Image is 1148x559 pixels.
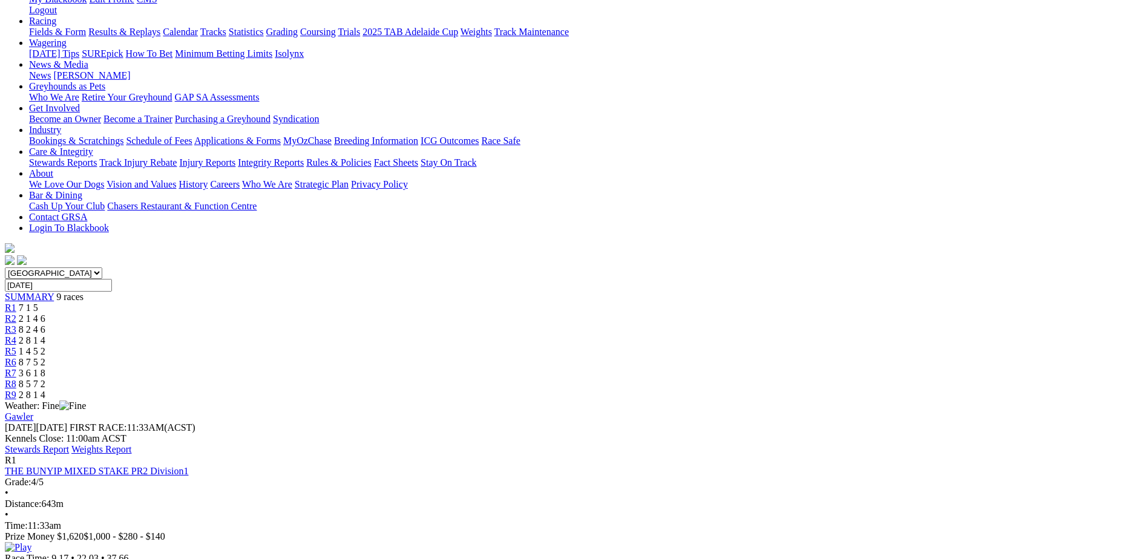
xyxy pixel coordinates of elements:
a: Logout [29,5,57,15]
a: [PERSON_NAME] [53,70,130,80]
a: Get Involved [29,103,80,113]
a: SUMMARY [5,292,54,302]
span: 8 5 7 2 [19,379,45,389]
div: Care & Integrity [29,157,1143,168]
a: ICG Outcomes [421,136,479,146]
span: • [5,509,8,520]
a: Results & Replays [88,27,160,37]
a: R4 [5,335,16,345]
span: R9 [5,390,16,400]
a: Isolynx [275,48,304,59]
a: 2025 TAB Adelaide Cup [362,27,458,37]
a: Strategic Plan [295,179,349,189]
a: Bookings & Scratchings [29,136,123,146]
div: Racing [29,27,1143,38]
a: Who We Are [29,92,79,102]
a: Stay On Track [421,157,476,168]
div: 11:33am [5,520,1143,531]
a: Careers [210,179,240,189]
a: R2 [5,313,16,324]
input: Select date [5,279,112,292]
a: R7 [5,368,16,378]
span: • [5,488,8,498]
a: Who We Are [242,179,292,189]
a: Stewards Report [5,444,69,454]
a: Calendar [163,27,198,37]
a: R3 [5,324,16,335]
a: [DATE] Tips [29,48,79,59]
a: Syndication [273,114,319,124]
a: About [29,168,53,178]
a: Greyhounds as Pets [29,81,105,91]
div: News & Media [29,70,1143,81]
div: Industry [29,136,1143,146]
img: Play [5,542,31,553]
a: Weights Report [71,444,132,454]
a: Privacy Policy [351,179,408,189]
a: Wagering [29,38,67,48]
a: We Love Our Dogs [29,179,104,189]
div: Prize Money $1,620 [5,531,1143,542]
a: How To Bet [126,48,173,59]
span: Weather: Fine [5,400,86,411]
a: SUREpick [82,48,123,59]
div: About [29,179,1143,190]
a: Grading [266,27,298,37]
a: Integrity Reports [238,157,304,168]
a: Retire Your Greyhound [82,92,172,102]
div: Get Involved [29,114,1143,125]
a: Applications & Forms [194,136,281,146]
a: Rules & Policies [306,157,372,168]
span: FIRST RACE: [70,422,126,433]
a: Injury Reports [179,157,235,168]
a: R5 [5,346,16,356]
a: Cash Up Your Club [29,201,105,211]
a: Fact Sheets [374,157,418,168]
a: Tracks [200,27,226,37]
div: Wagering [29,48,1143,59]
a: Login To Blackbook [29,223,109,233]
a: Coursing [300,27,336,37]
a: News & Media [29,59,88,70]
div: Greyhounds as Pets [29,92,1143,103]
a: THE BUNYIP MIXED STAKE PR2 Division1 [5,466,188,476]
a: GAP SA Assessments [175,92,260,102]
a: Race Safe [481,136,520,146]
span: $1,000 - $280 - $140 [84,531,165,541]
a: R1 [5,302,16,313]
span: [DATE] [5,422,36,433]
a: Minimum Betting Limits [175,48,272,59]
span: Distance: [5,499,41,509]
a: Contact GRSA [29,212,87,222]
a: Care & Integrity [29,146,93,157]
a: Track Injury Rebate [99,157,177,168]
span: 2 8 1 4 [19,390,45,400]
a: History [179,179,208,189]
div: Bar & Dining [29,201,1143,212]
a: Bar & Dining [29,190,82,200]
span: Grade: [5,477,31,487]
img: logo-grsa-white.png [5,243,15,253]
a: MyOzChase [283,136,332,146]
span: 2 8 1 4 [19,335,45,345]
a: R8 [5,379,16,389]
a: Breeding Information [334,136,418,146]
a: R6 [5,357,16,367]
span: R1 [5,455,16,465]
img: facebook.svg [5,255,15,265]
div: 643m [5,499,1143,509]
a: News [29,70,51,80]
a: Become a Trainer [103,114,172,124]
img: twitter.svg [17,255,27,265]
a: Track Maintenance [494,27,569,37]
div: Kennels Close: 11:00am ACST [5,433,1143,444]
span: Time: [5,520,28,531]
